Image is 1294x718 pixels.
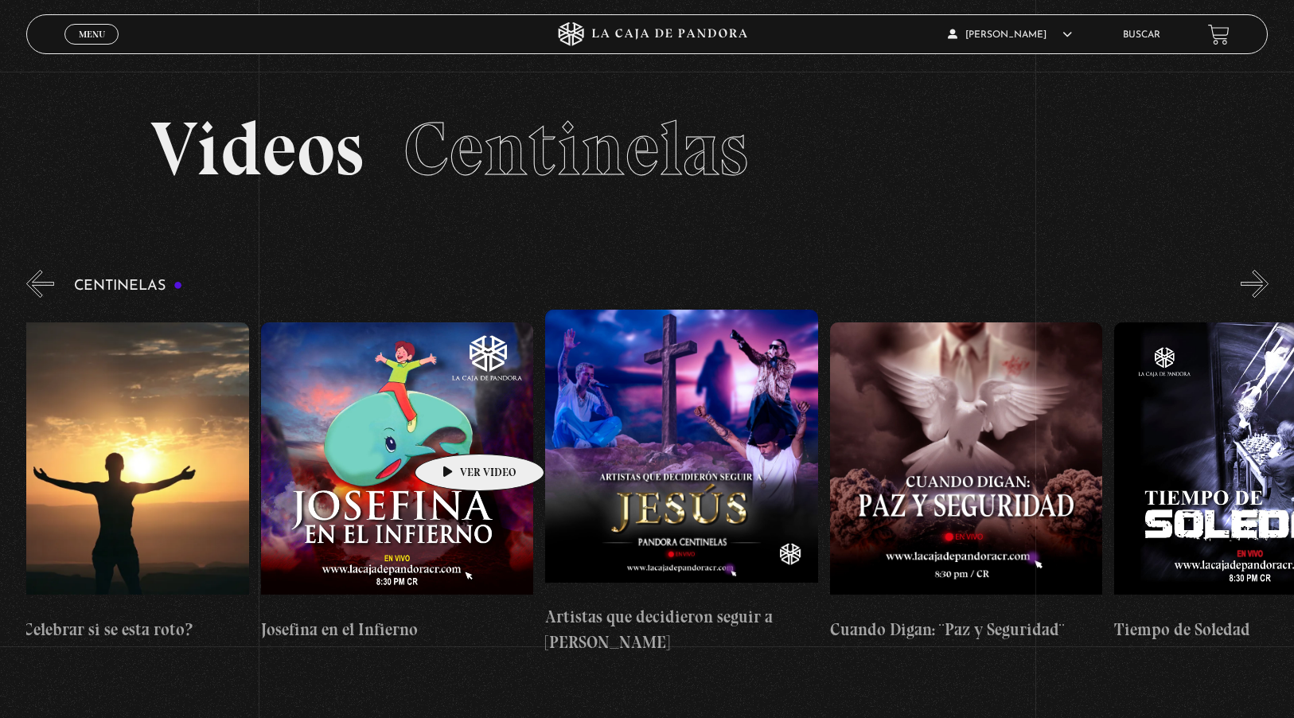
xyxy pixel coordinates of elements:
[79,29,105,39] span: Menu
[1241,270,1269,298] button: Next
[948,30,1072,40] span: [PERSON_NAME]
[150,111,1144,187] h2: Videos
[1208,24,1230,45] a: View your shopping cart
[261,617,533,642] h4: Josefina en el Infierno
[261,310,533,654] a: Josefina en el Infierno
[73,43,111,54] span: Cerrar
[1123,30,1160,40] a: Buscar
[830,310,1102,654] a: Cuando Digan: ¨Paz y Seguridad¨
[830,617,1102,642] h4: Cuando Digan: ¨Paz y Seguridad¨
[545,604,817,654] h4: Artistas que decidieron seguir a [PERSON_NAME]
[74,279,183,294] h3: Centinelas
[403,103,748,194] span: Centinelas
[26,270,54,298] button: Previous
[545,310,817,654] a: Artistas que decidieron seguir a [PERSON_NAME]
